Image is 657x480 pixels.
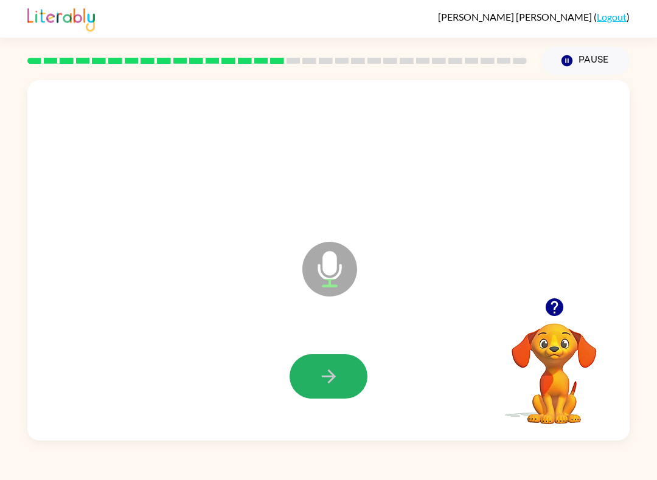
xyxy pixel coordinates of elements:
[493,304,615,426] video: Your browser must support playing .mp4 files to use Literably. Please try using another browser.
[597,11,627,22] a: Logout
[541,47,630,75] button: Pause
[438,11,630,22] div: ( )
[27,5,95,32] img: Literably
[438,11,594,22] span: [PERSON_NAME] [PERSON_NAME]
